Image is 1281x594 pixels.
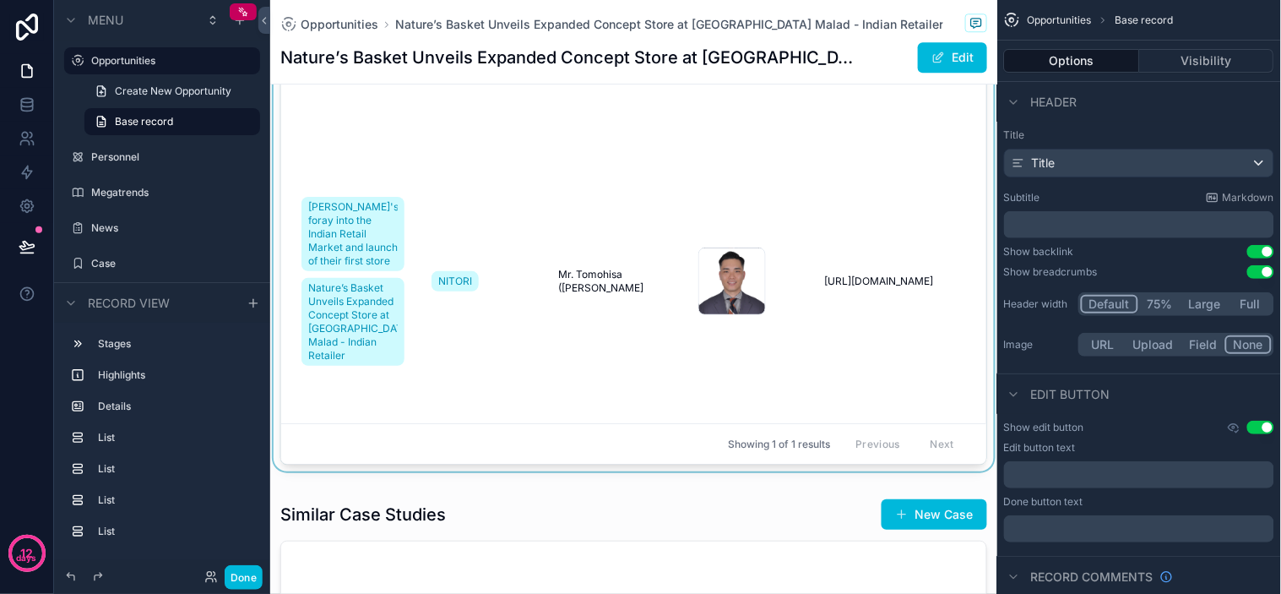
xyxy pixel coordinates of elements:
label: Header width [1004,297,1072,311]
label: Personnel [91,150,250,164]
span: Record view [88,294,170,311]
label: Highlights [98,368,247,382]
button: Edit [918,42,987,73]
button: URL [1081,335,1126,354]
label: Image [1004,338,1072,351]
label: List [98,493,247,507]
button: Title [1004,149,1274,177]
label: Edit button text [1004,441,1076,455]
span: Opportunities [301,16,378,33]
div: scrollable content [1004,211,1274,238]
p: days [17,552,37,565]
button: Options [1004,49,1140,73]
button: None [1225,335,1272,354]
span: Create New Opportunity [115,84,231,98]
span: Markdown [1223,191,1274,204]
button: Field [1181,335,1226,354]
span: Header [1031,94,1077,111]
label: Stages [98,337,247,351]
span: Opportunities [1028,14,1092,27]
button: Full [1229,295,1272,313]
span: Base record [1115,14,1174,27]
div: Show breadcrumbs [1004,265,1098,279]
button: Visibility [1140,49,1275,73]
span: Menu [88,12,123,29]
p: 12 [20,545,33,562]
span: Title [1032,155,1056,172]
a: Create New Opportunity [84,78,260,105]
button: 75% [1138,295,1181,313]
button: Default [1081,295,1138,313]
label: Case [91,257,250,270]
label: List [98,462,247,476]
div: scrollable content [54,323,270,560]
a: Nature’s Basket Unveils Expanded Concept Store at [GEOGRAPHIC_DATA] Malad - Indian Retailer [395,16,943,33]
span: Base record [115,115,173,128]
label: Done button text [1004,495,1083,509]
label: Show edit button [1004,421,1084,434]
label: Megatrends [91,186,250,199]
div: scrollable content [1004,461,1274,488]
div: Show backlink [1004,245,1074,259]
label: News [91,221,250,235]
label: Subtitle [1004,191,1040,204]
label: List [98,525,247,538]
label: Title [1004,128,1274,142]
a: Opportunities [280,16,378,33]
button: Upload [1126,335,1181,354]
button: Large [1181,295,1229,313]
span: Edit button [1031,386,1110,403]
span: Showing 1 of 1 results [728,438,830,451]
label: Opportunities [91,54,250,68]
a: Base record [84,108,260,135]
label: Details [98,400,247,413]
label: List [98,431,247,444]
div: scrollable content [1004,515,1274,542]
button: Done [225,565,263,590]
a: Markdown [1206,191,1274,204]
h1: Nature’s Basket Unveils Expanded Concept Store at [GEOGRAPHIC_DATA] Malad - Indian Retailer [280,46,860,69]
